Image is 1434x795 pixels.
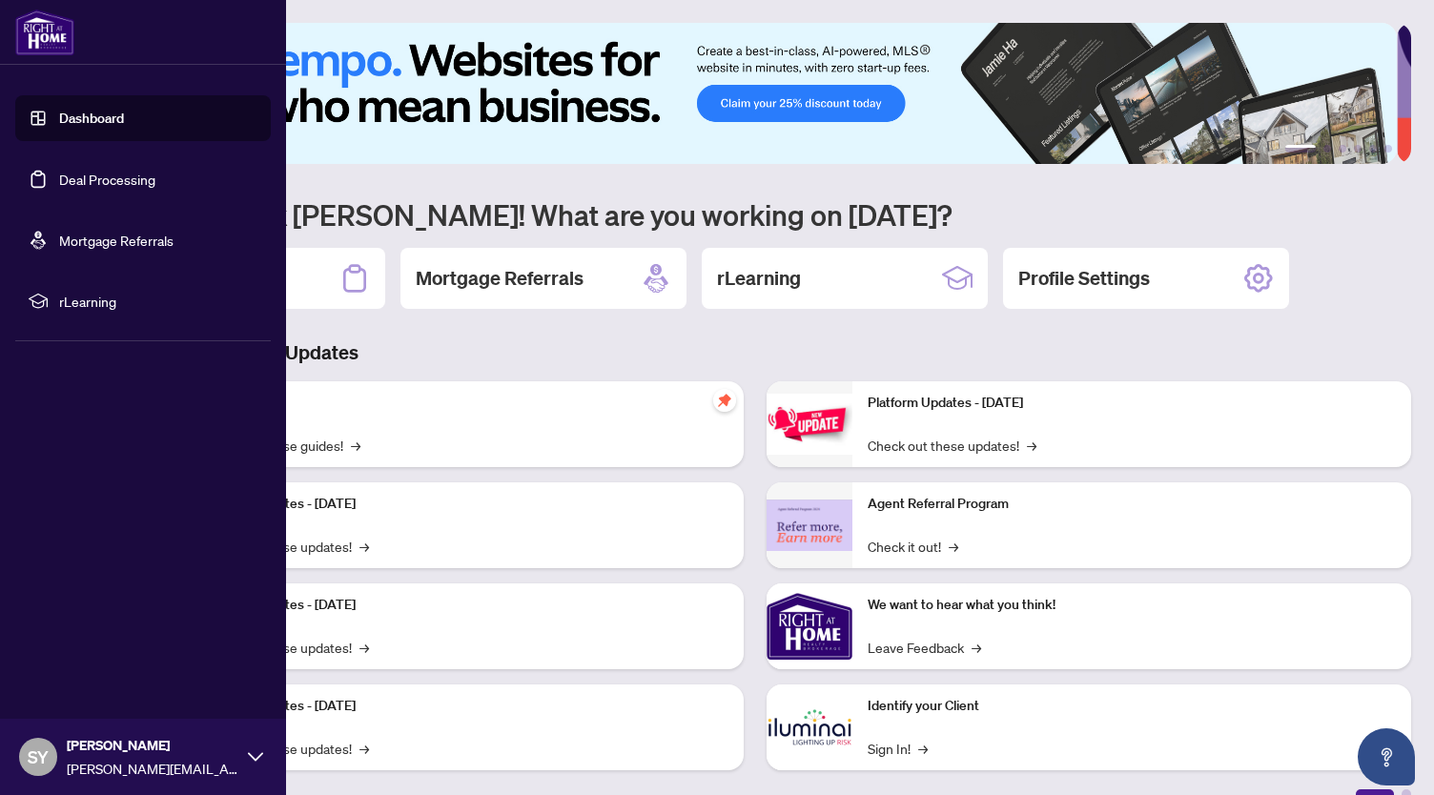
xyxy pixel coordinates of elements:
[200,393,728,414] p: Self-Help
[200,696,728,717] p: Platform Updates - [DATE]
[15,10,74,55] img: logo
[767,583,852,669] img: We want to hear what you think!
[99,339,1411,366] h3: Brokerage & Industry Updates
[868,393,1396,414] p: Platform Updates - [DATE]
[868,696,1396,717] p: Identify your Client
[868,435,1036,456] a: Check out these updates!→
[1358,728,1415,785] button: Open asap
[1027,435,1036,456] span: →
[359,738,369,759] span: →
[359,637,369,658] span: →
[1354,145,1362,153] button: 4
[359,536,369,557] span: →
[713,389,736,412] span: pushpin
[67,735,238,756] span: [PERSON_NAME]
[200,595,728,616] p: Platform Updates - [DATE]
[972,637,981,658] span: →
[351,435,360,456] span: →
[868,595,1396,616] p: We want to hear what you think!
[1339,145,1346,153] button: 3
[868,536,958,557] a: Check it out!→
[767,394,852,454] img: Platform Updates - June 23, 2025
[59,232,174,249] a: Mortgage Referrals
[1384,145,1392,153] button: 6
[416,265,584,292] h2: Mortgage Referrals
[99,196,1411,233] h1: Welcome back [PERSON_NAME]! What are you working on [DATE]?
[1018,265,1150,292] h2: Profile Settings
[868,494,1396,515] p: Agent Referral Program
[949,536,958,557] span: →
[59,171,155,188] a: Deal Processing
[99,23,1397,164] img: Slide 0
[1369,145,1377,153] button: 5
[1323,145,1331,153] button: 2
[1285,145,1316,153] button: 1
[868,738,928,759] a: Sign In!→
[59,291,257,312] span: rLearning
[200,494,728,515] p: Platform Updates - [DATE]
[767,684,852,770] img: Identify your Client
[717,265,801,292] h2: rLearning
[868,637,981,658] a: Leave Feedback→
[767,499,852,552] img: Agent Referral Program
[918,738,928,759] span: →
[67,758,238,779] span: [PERSON_NAME][EMAIL_ADDRESS][DOMAIN_NAME]
[59,110,124,127] a: Dashboard
[28,744,49,770] span: SY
